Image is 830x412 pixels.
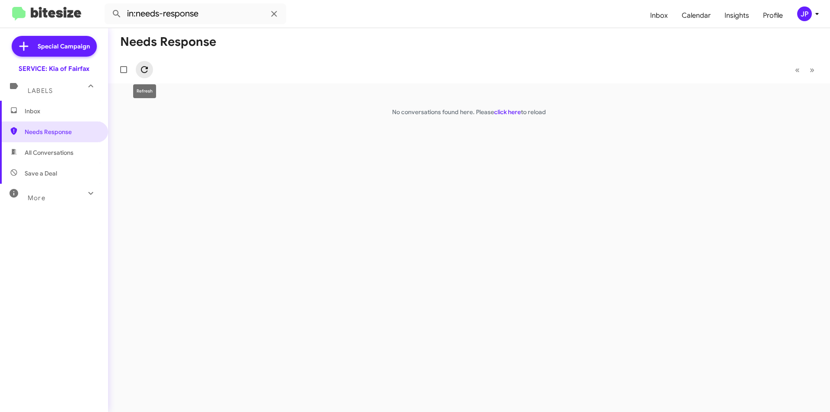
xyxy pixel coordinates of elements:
[38,42,90,51] span: Special Campaign
[28,87,53,95] span: Labels
[108,108,830,116] p: No conversations found here. Please to reload
[12,36,97,57] a: Special Campaign
[25,148,73,157] span: All Conversations
[643,3,675,28] a: Inbox
[790,6,820,21] button: JP
[795,64,800,75] span: «
[25,128,98,136] span: Needs Response
[19,64,89,73] div: SERVICE: Kia of Fairfax
[25,169,57,178] span: Save a Deal
[105,3,286,24] input: Search
[120,35,216,49] h1: Needs Response
[790,61,820,79] nav: Page navigation example
[494,108,521,116] a: click here
[718,3,756,28] a: Insights
[675,3,718,28] a: Calendar
[28,194,45,202] span: More
[133,84,156,98] div: Refresh
[25,107,98,115] span: Inbox
[804,61,820,79] button: Next
[756,3,790,28] a: Profile
[797,6,812,21] div: JP
[810,64,814,75] span: »
[790,61,805,79] button: Previous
